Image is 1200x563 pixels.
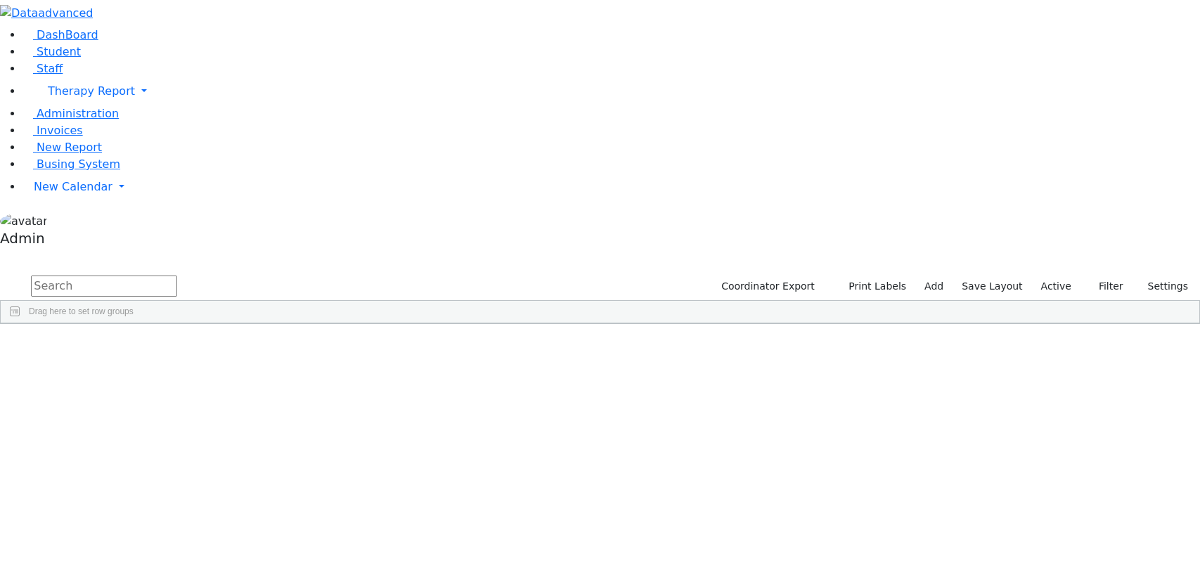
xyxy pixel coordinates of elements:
[955,276,1028,297] button: Save Layout
[22,141,102,154] a: New Report
[22,28,98,41] a: DashBoard
[22,173,1200,201] a: New Calendar
[29,306,134,316] span: Drag here to set row groups
[832,276,912,297] button: Print Labels
[34,180,112,193] span: New Calendar
[22,107,119,120] a: Administration
[37,157,120,171] span: Busing System
[22,62,63,75] a: Staff
[1035,276,1078,297] label: Active
[31,276,177,297] input: Search
[1080,276,1130,297] button: Filter
[22,124,83,137] a: Invoices
[37,28,98,41] span: DashBoard
[1130,276,1194,297] button: Settings
[37,45,81,58] span: Student
[22,157,120,171] a: Busing System
[37,107,119,120] span: Administration
[37,141,102,154] span: New Report
[712,276,821,297] button: Coordinator Export
[37,124,83,137] span: Invoices
[37,62,63,75] span: Staff
[48,84,135,98] span: Therapy Report
[22,77,1200,105] a: Therapy Report
[918,276,950,297] a: Add
[22,45,81,58] a: Student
